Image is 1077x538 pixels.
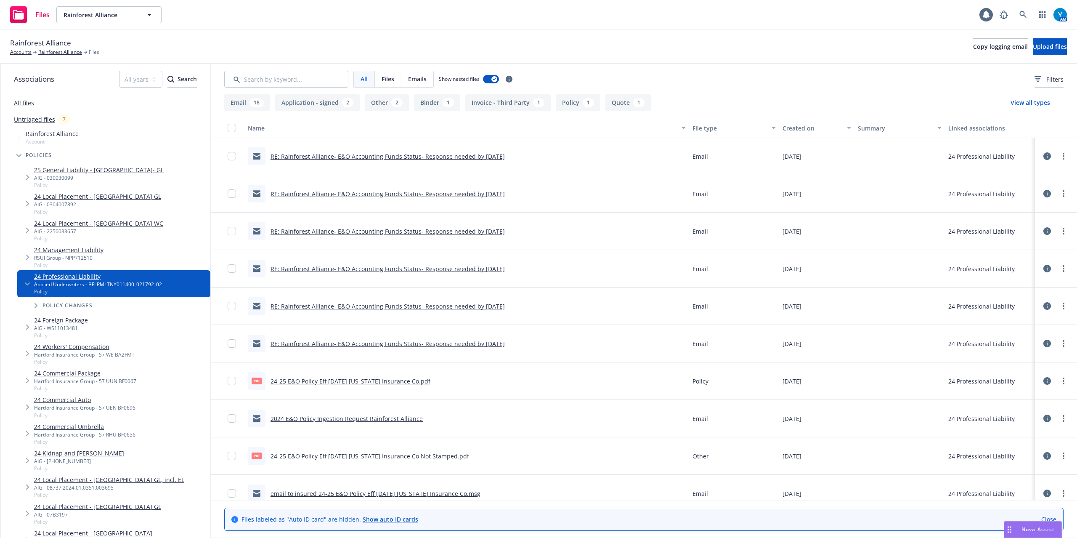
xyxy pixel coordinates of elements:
[34,465,124,472] span: Policy
[14,74,54,85] span: Associations
[228,414,236,423] input: Toggle Row Selected
[692,264,708,273] span: Email
[34,208,161,216] span: Policy
[34,201,161,208] div: AIG - 0304007892
[58,115,70,124] div: 7
[1058,189,1069,199] a: more
[34,511,161,518] div: AIG - 07B3197
[252,453,262,459] span: pdf
[465,94,551,111] button: Invoice - Third Party
[167,76,174,83] svg: Search
[692,227,708,236] span: Email
[1058,376,1069,386] a: more
[271,190,505,198] a: RE: Rainforest Alliance- E&O Accounting Funds Status- Response needed by [DATE]
[228,227,236,235] input: Toggle Row Selected
[89,48,99,56] span: Files
[34,181,164,189] span: Policy
[34,431,135,438] div: Hartford Insurance Group - 57 RHU BF0656
[783,264,801,273] span: [DATE]
[692,302,708,311] span: Email
[228,152,236,160] input: Toggle Row Selected
[248,124,676,133] div: Name
[34,438,135,445] span: Policy
[633,98,645,107] div: 1
[56,6,162,23] button: Rainforest Alliance
[26,153,52,158] span: Policies
[228,264,236,273] input: Toggle Row Selected
[34,518,161,525] span: Policy
[34,358,135,365] span: Policy
[224,94,270,111] button: Email
[363,515,418,523] a: Show auto ID cards
[34,351,135,358] div: Hartford Insurance Group - 57 WE BA2FMT
[228,124,236,132] input: Select all
[34,369,136,378] a: 24 Commercial Package
[228,339,236,348] input: Toggle Row Selected
[271,452,469,460] a: 24-25 E&O Policy Eff [DATE] [US_STATE] Insurance Co Not Stamped.pdf
[783,189,801,198] span: [DATE]
[1034,6,1051,23] a: Switch app
[692,377,708,386] span: Policy
[1058,226,1069,236] a: more
[391,98,403,107] div: 2
[783,489,801,498] span: [DATE]
[945,118,1035,138] button: Linked associations
[271,415,423,423] a: 2024 E&O Policy Ingestion Request Rainforest Alliance
[783,414,801,423] span: [DATE]
[443,98,454,107] div: 1
[605,94,651,111] button: Quote
[34,502,161,511] a: 24 Local Placement - [GEOGRAPHIC_DATA] GL
[34,281,162,288] div: Applied Underwriters - BFLPMLTNY011400_021792_02
[167,71,197,87] div: Search
[783,227,801,236] span: [DATE]
[692,414,708,423] span: Email
[692,152,708,161] span: Email
[779,118,854,138] button: Created on
[14,99,34,107] a: All files
[34,254,103,261] div: RSUI Group - NPP712510
[973,38,1028,55] button: Copy logging email
[34,261,103,269] span: Policy
[692,452,709,461] span: Other
[342,98,353,107] div: 2
[34,174,164,181] div: AIG - 030030099
[34,458,124,465] div: AIG - [PHONE_NUMBER]
[1033,38,1067,55] button: Upload files
[244,118,689,138] button: Name
[271,302,505,310] a: RE: Rainforest Alliance- E&O Accounting Funds Status- Response needed by [DATE]
[34,484,184,491] div: AIG - 08737.2024.01.0351.003695
[995,6,1012,23] a: Report a Bug
[361,75,368,83] span: All
[228,189,236,198] input: Toggle Row Selected
[556,94,600,111] button: Policy
[34,342,135,351] a: 24 Workers' Compensation
[692,189,708,198] span: Email
[26,138,79,145] span: Account
[439,75,480,83] span: Show nested files
[34,529,152,538] a: 24 Local Placement - [GEOGRAPHIC_DATA]
[1033,43,1067,51] span: Upload files
[583,98,594,107] div: 1
[34,325,88,332] div: AIG - WS11013481
[228,302,236,310] input: Toggle Row Selected
[228,489,236,498] input: Toggle Row Selected
[783,339,801,348] span: [DATE]
[241,515,418,524] span: Files labeled as "Auto ID card" are hidden.
[948,414,1015,423] div: 24 Professional Liability
[228,377,236,385] input: Toggle Row Selected
[34,412,135,419] span: Policy
[948,377,1015,386] div: 24 Professional Liability
[1041,515,1056,524] a: Close
[948,489,1015,498] div: 24 Professional Liability
[973,43,1028,51] span: Copy logging email
[7,3,53,27] a: Files
[10,37,71,48] span: Rainforest Alliance
[948,302,1015,311] div: 24 Professional Liability
[271,227,505,235] a: RE: Rainforest Alliance- E&O Accounting Funds Status- Response needed by [DATE]
[533,98,544,107] div: 1
[35,11,50,18] span: Files
[275,94,360,111] button: Application - signed
[42,303,93,308] span: Policy changes
[783,124,842,133] div: Created on
[692,124,767,133] div: File type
